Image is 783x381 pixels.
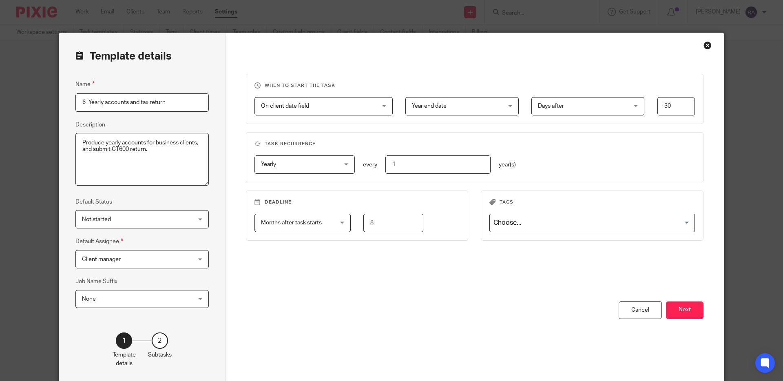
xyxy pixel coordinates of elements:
[261,103,309,109] span: On client date field
[703,41,712,49] div: Close this dialog window
[82,217,111,222] span: Not started
[254,199,460,206] h3: Deadline
[113,351,136,368] p: Template details
[75,198,112,206] label: Default Status
[619,301,662,319] div: Cancel
[82,296,96,302] span: None
[75,80,95,89] label: Name
[666,301,703,319] button: Next
[148,351,172,359] p: Subtasks
[75,133,209,186] textarea: Produce yearly accounts for business clients, and submit CT600 return.
[116,332,132,349] div: 1
[491,216,690,230] input: Search for option
[152,332,168,349] div: 2
[489,199,695,206] h3: Tags
[261,220,322,226] span: Months after task starts
[75,49,172,63] h2: Template details
[254,82,695,89] h3: When to start the task
[538,103,564,109] span: Days after
[499,162,516,168] span: year(s)
[261,162,276,167] span: Yearly
[254,141,695,147] h3: Task recurrence
[75,237,123,246] label: Default Assignee
[82,257,121,262] span: Client manager
[363,161,377,169] p: every
[412,103,447,109] span: Year end date
[75,121,105,129] label: Description
[75,277,117,286] label: Job Name Suffix
[489,214,695,232] div: Search for option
